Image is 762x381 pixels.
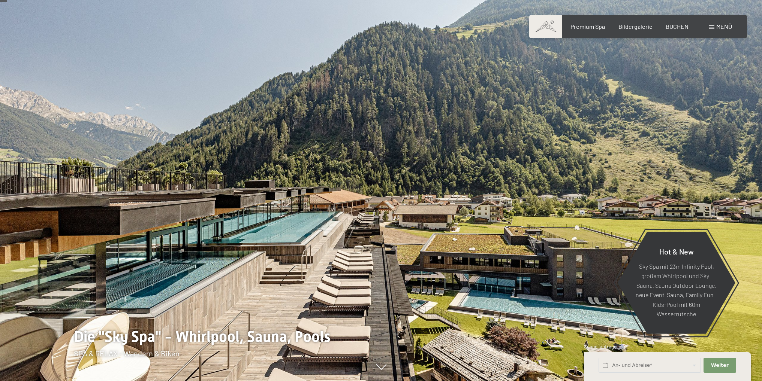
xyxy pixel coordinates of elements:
span: Schnellanfrage [584,344,617,350]
button: Weiter [704,358,736,373]
a: Bildergalerie [618,23,653,30]
a: BUCHEN [666,23,689,30]
span: Menü [716,23,732,30]
span: Hot & New [659,247,694,256]
a: Premium Spa [570,23,605,30]
a: Hot & New Sky Spa mit 23m Infinity Pool, großem Whirlpool und Sky-Sauna, Sauna Outdoor Lounge, ne... [617,231,736,334]
span: Weiter [711,362,729,369]
p: Sky Spa mit 23m Infinity Pool, großem Whirlpool und Sky-Sauna, Sauna Outdoor Lounge, neue Event-S... [636,261,717,319]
